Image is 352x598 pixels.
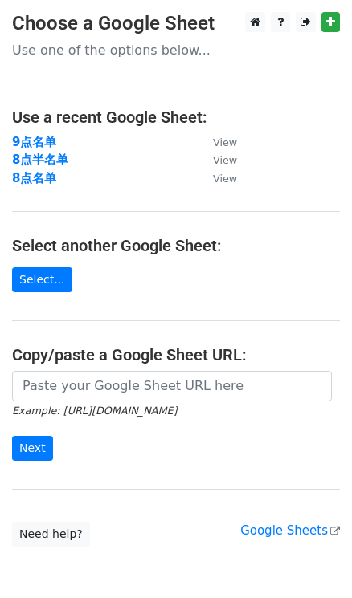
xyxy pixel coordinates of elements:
[12,345,340,364] h4: Copy/paste a Google Sheet URL:
[12,405,177,417] small: Example: [URL][DOMAIN_NAME]
[12,153,68,167] a: 8点半名单
[240,523,340,538] a: Google Sheets
[197,171,237,185] a: View
[213,136,237,148] small: View
[213,173,237,185] small: View
[12,135,56,149] a: 9点名单
[12,267,72,292] a: Select...
[12,236,340,255] h4: Select another Google Sheet:
[12,171,56,185] a: 8点名单
[12,42,340,59] p: Use one of the options below...
[12,436,53,461] input: Next
[12,12,340,35] h3: Choose a Google Sheet
[197,135,237,149] a: View
[12,371,332,401] input: Paste your Google Sheet URL here
[12,522,90,547] a: Need help?
[197,153,237,167] a: View
[213,154,237,166] small: View
[12,108,340,127] h4: Use a recent Google Sheet:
